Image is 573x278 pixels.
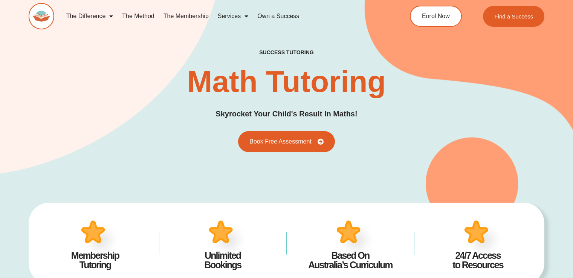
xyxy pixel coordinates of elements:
span: Find a Success [494,14,533,19]
h3: Skyrocket Your Child's Result In Maths! [215,108,357,120]
h4: success tutoring [259,49,313,56]
h4: Based On Australia’s Curriculum [298,251,403,270]
span: Book Free Assessment [249,139,312,145]
nav: Menu [62,8,380,25]
a: Own a Success [253,8,304,25]
h4: Unlimited Bookings [170,251,275,270]
span: Enrol Now [422,13,450,19]
a: Enrol Now [410,6,462,27]
a: The Method [118,8,159,25]
a: Services [213,8,253,25]
a: Find a Success [483,6,544,27]
h4: 24/7 Access to Resources [425,251,530,270]
h2: Math Tutoring [187,67,386,97]
a: The Membership [159,8,213,25]
a: The Difference [62,8,118,25]
a: Book Free Assessment [238,131,335,152]
h4: Membership Tutoring [43,251,147,270]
